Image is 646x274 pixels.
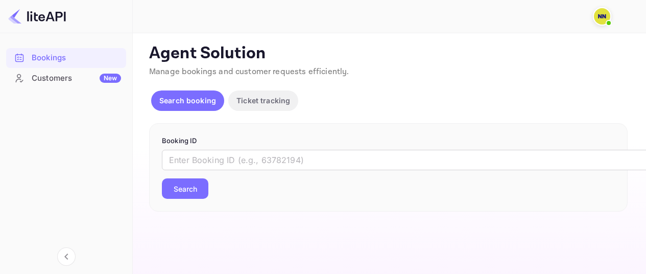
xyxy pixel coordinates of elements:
[159,95,216,106] p: Search booking
[149,66,349,77] span: Manage bookings and customer requests efficiently.
[236,95,290,106] p: Ticket tracking
[32,52,121,64] div: Bookings
[594,8,610,25] img: N/A N/A
[6,68,126,88] div: CustomersNew
[162,178,208,199] button: Search
[149,43,628,64] p: Agent Solution
[32,73,121,84] div: Customers
[6,48,126,68] div: Bookings
[162,136,615,146] p: Booking ID
[6,48,126,67] a: Bookings
[6,68,126,87] a: CustomersNew
[8,8,66,25] img: LiteAPI logo
[100,74,121,83] div: New
[57,247,76,266] button: Collapse navigation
